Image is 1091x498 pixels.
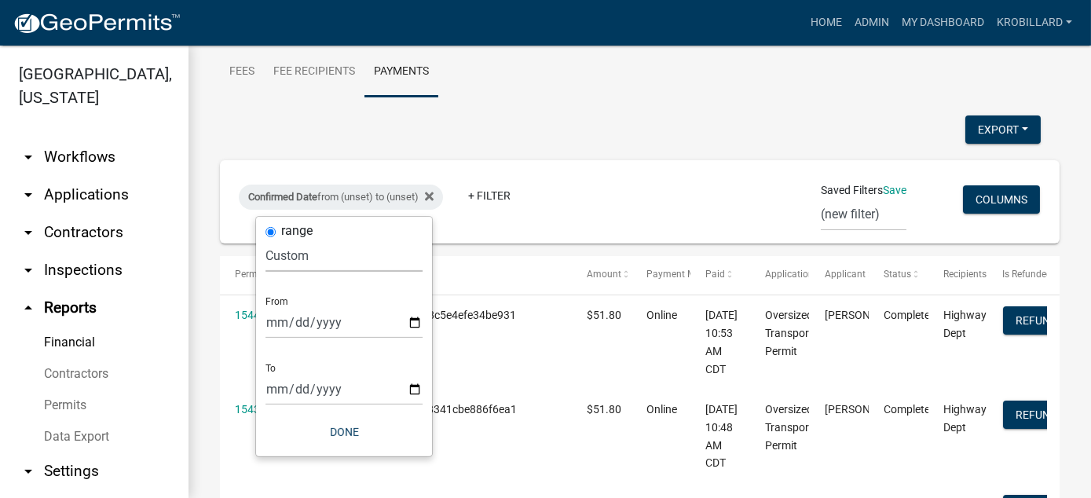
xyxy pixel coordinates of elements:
a: Save [883,184,906,196]
button: Refund [1003,306,1070,335]
i: arrow_drop_down [19,462,38,481]
datatable-header-cell: Status [869,256,928,294]
span: Paid [705,269,725,280]
a: Fees [220,47,264,97]
wm-modal-confirm: Refund Payment [1003,409,1070,422]
i: arrow_drop_down [19,261,38,280]
span: Application [765,269,814,280]
datatable-header-cell: Paid [690,256,750,294]
span: Applicant [825,269,866,280]
span: $51.80 [587,403,621,416]
a: My Dashboard [895,8,990,38]
button: Export [965,115,1041,144]
datatable-header-cell: Recipients [928,256,988,294]
datatable-header-cell: Permit # [220,256,280,294]
span: Oversized/Overweight Transportation Permit [765,403,873,452]
div: from (unset) to (unset) [239,185,443,210]
div: [DATE] 10:53 AM CDT [705,306,734,378]
span: Oversized/Overweight Transportation Permit [765,309,873,357]
i: arrow_drop_down [19,148,38,167]
span: Recipients [943,269,987,280]
span: Highway Dept [943,309,987,339]
a: Payments [364,47,438,97]
span: Completed [884,403,936,416]
i: arrow_drop_down [19,223,38,242]
i: arrow_drop_up [19,298,38,317]
span: Completed [884,309,936,321]
span: Status [884,269,911,280]
span: Tom [825,403,909,416]
wm-modal-confirm: Refund Payment [1003,316,1070,328]
span: Saved Filters [821,182,883,199]
button: Done [265,418,423,446]
span: Amount [587,269,621,280]
span: Online [646,309,677,321]
span: Confirmed Date [248,191,317,203]
span: $51.80 [587,309,621,321]
datatable-header-cell: Is Refunded [987,256,1047,294]
a: + Filter [456,181,523,210]
span: Permit # [235,269,271,280]
datatable-header-cell: Payment Method [632,256,691,294]
button: Columns [963,185,1040,214]
span: Online [646,403,677,416]
span: Payment Method [646,269,719,280]
a: 1543 [235,403,260,416]
i: arrow_drop_down [19,185,38,204]
datatable-header-cell: Application [750,256,810,294]
span: Tom [825,309,909,321]
a: krobillard [990,8,1078,38]
label: range [281,225,313,237]
datatable-header-cell: Amount [572,256,632,294]
div: [DATE] 10:48 AM CDT [705,401,734,472]
a: 1544 [235,309,260,321]
a: Home [804,8,848,38]
span: Highway Dept [943,403,987,434]
button: Refund [1003,401,1070,429]
span: Is Refunded [1003,269,1053,280]
a: Fee Recipients [264,47,364,97]
datatable-header-cell: Applicant [809,256,869,294]
a: Admin [848,8,895,38]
